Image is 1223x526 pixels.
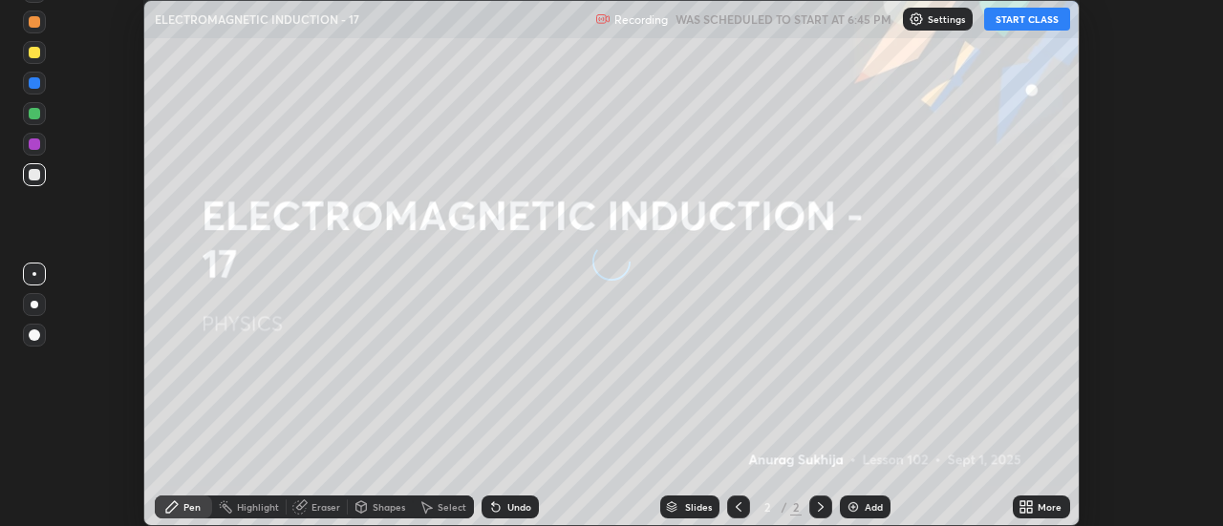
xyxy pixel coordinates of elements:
div: / [781,501,786,513]
div: Slides [685,502,712,512]
p: ELECTROMAGNETIC INDUCTION - 17 [155,11,359,27]
div: 2 [790,498,802,515]
img: recording.375f2c34.svg [595,11,611,27]
div: Eraser [311,502,340,512]
img: class-settings-icons [909,11,924,27]
div: 2 [758,501,777,513]
div: Highlight [237,502,279,512]
div: Select [438,502,466,512]
div: More [1038,502,1062,512]
div: Pen [183,502,201,512]
button: START CLASS [984,8,1070,31]
h5: WAS SCHEDULED TO START AT 6:45 PM [676,11,891,28]
div: Shapes [373,502,405,512]
div: Undo [507,502,531,512]
img: add-slide-button [846,499,861,515]
p: Recording [614,12,668,27]
p: Settings [928,14,965,24]
div: Add [865,502,883,512]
